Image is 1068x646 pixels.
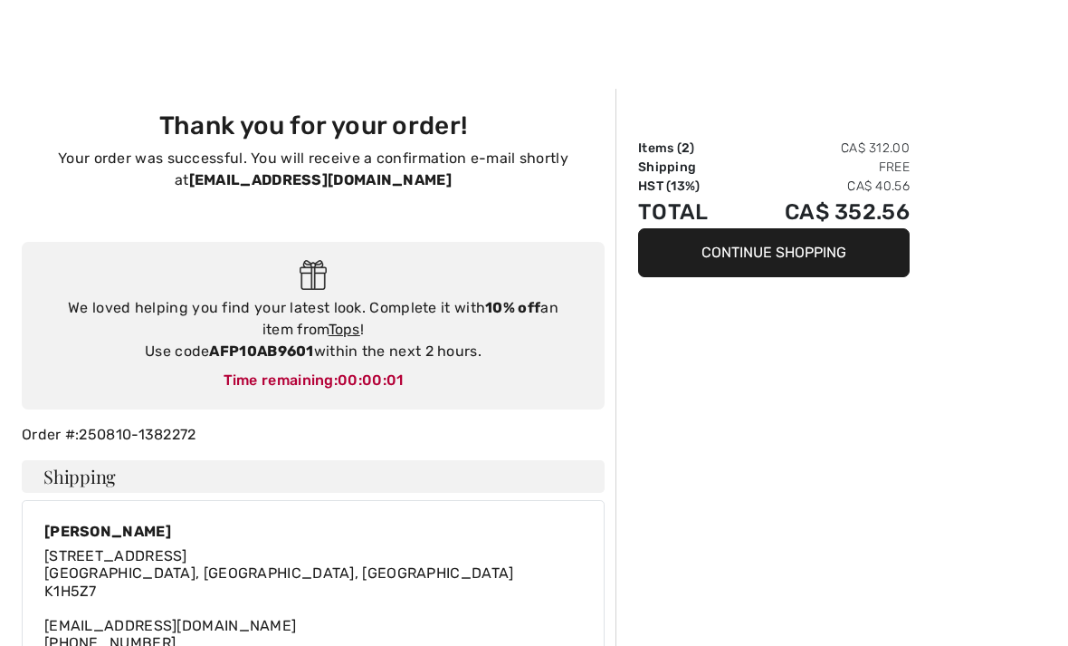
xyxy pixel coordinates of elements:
span: 00:00:01 [338,371,403,389]
p: Your order was successful. You will receive a confirmation e-mail shortly at [33,148,594,191]
span: [STREET_ADDRESS] [GEOGRAPHIC_DATA], [GEOGRAPHIC_DATA], [GEOGRAPHIC_DATA] K1H5Z7 [44,547,514,599]
td: CA$ 312.00 [736,139,910,158]
td: Shipping [638,158,736,177]
td: Items ( ) [638,139,736,158]
a: Tops [329,321,360,338]
h4: Shipping [22,460,605,493]
a: 250810-1382272 [79,426,195,443]
td: CA$ 352.56 [736,196,910,228]
div: We loved helping you find your latest look. Complete it with an item from ! Use code within the n... [40,297,586,362]
button: Continue Shopping [638,228,910,277]
td: HST (13%) [638,177,736,196]
strong: [EMAIL_ADDRESS][DOMAIN_NAME] [189,171,452,188]
h3: Thank you for your order! [33,111,594,140]
strong: AFP10AB9601 [209,342,313,360]
img: Gift.svg [300,260,328,290]
div: [PERSON_NAME] [44,523,514,540]
div: Order #: [11,424,615,446]
td: Free [736,158,910,177]
span: 2 [682,140,690,156]
td: Total [638,196,736,228]
div: Time remaining: [40,370,586,391]
td: CA$ 40.56 [736,177,910,196]
strong: 10% off [485,299,540,316]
